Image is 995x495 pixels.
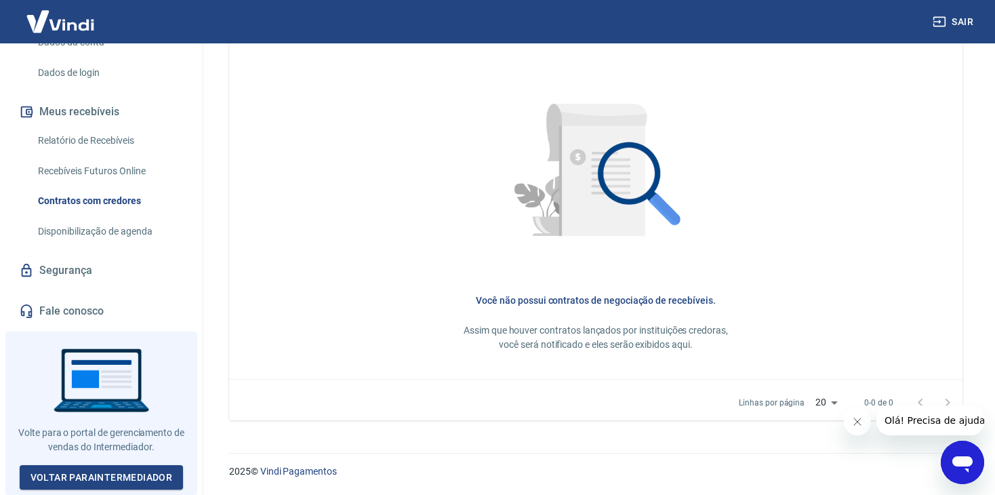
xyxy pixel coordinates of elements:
[16,97,186,127] button: Meus recebíveis
[844,408,871,435] iframe: Fechar mensagem
[251,294,941,307] h6: Você não possui contratos de negociação de recebíveis.
[229,464,962,479] p: 2025 ©
[260,466,337,477] a: Vindi Pagamentos
[464,325,728,350] span: Assim que houver contratos lançados por instituições credoras, você será notificado e eles serão ...
[739,397,805,409] p: Linhas por página
[20,465,184,490] a: Voltar paraIntermediador
[16,296,186,326] a: Fale conosco
[8,9,114,20] span: Olá! Precisa de ajuda?
[33,157,186,185] a: Recebíveis Futuros Online
[33,218,186,245] a: Disponibilização de agenda
[33,127,186,155] a: Relatório de Recebíveis
[482,60,710,288] img: Nenhum item encontrado
[930,9,979,35] button: Sair
[16,256,186,285] a: Segurança
[941,441,984,484] iframe: Botão para abrir a janela de mensagens
[33,59,186,87] a: Dados de login
[864,397,893,409] p: 0-0 de 0
[876,405,984,435] iframe: Mensagem da empresa
[810,393,842,412] div: 20
[33,187,186,215] a: Contratos com credores
[16,1,104,42] img: Vindi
